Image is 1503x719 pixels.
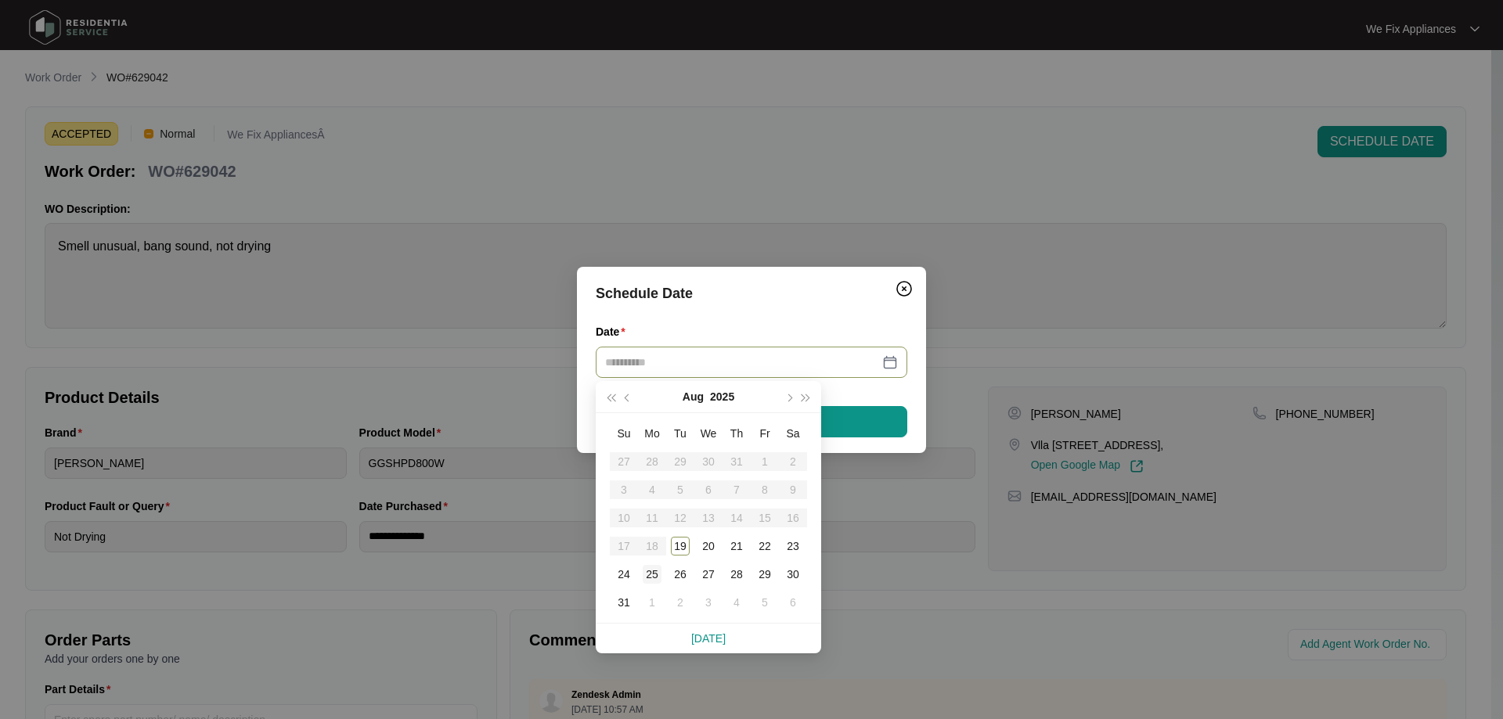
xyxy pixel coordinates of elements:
[671,593,690,612] div: 2
[784,593,802,612] div: 6
[666,532,694,560] td: 2025-08-19
[784,565,802,584] div: 30
[784,537,802,555] div: 23
[699,565,718,584] div: 27
[710,381,734,412] button: 2025
[779,532,807,560] td: 2025-08-23
[596,282,907,304] div: Schedule Date
[755,537,774,555] div: 22
[751,560,779,588] td: 2025-08-29
[755,565,774,584] div: 29
[671,537,690,555] div: 19
[694,532,723,560] td: 2025-08-20
[727,593,746,612] div: 4
[691,632,726,645] a: [DATE]
[638,588,666,617] td: 2025-09-01
[694,560,723,588] td: 2025-08-27
[751,419,779,448] th: Fr
[638,419,666,448] th: Mo
[643,565,661,584] div: 25
[723,560,751,588] td: 2025-08-28
[892,276,917,301] button: Close
[723,588,751,617] td: 2025-09-04
[610,588,638,617] td: 2025-08-31
[666,588,694,617] td: 2025-09-02
[666,560,694,588] td: 2025-08-26
[643,593,661,612] div: 1
[666,419,694,448] th: Tu
[683,381,704,412] button: Aug
[610,560,638,588] td: 2025-08-24
[615,593,633,612] div: 31
[727,537,746,555] div: 21
[605,354,879,371] input: Date
[895,279,914,298] img: closeCircle
[615,565,633,584] div: 24
[610,419,638,448] th: Su
[638,560,666,588] td: 2025-08-25
[723,532,751,560] td: 2025-08-21
[755,593,774,612] div: 5
[779,419,807,448] th: Sa
[723,419,751,448] th: Th
[671,565,690,584] div: 26
[727,565,746,584] div: 28
[699,537,718,555] div: 20
[751,588,779,617] td: 2025-09-05
[596,324,632,340] label: Date
[779,588,807,617] td: 2025-09-06
[694,419,723,448] th: We
[694,588,723,617] td: 2025-09-03
[699,593,718,612] div: 3
[751,532,779,560] td: 2025-08-22
[779,560,807,588] td: 2025-08-30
